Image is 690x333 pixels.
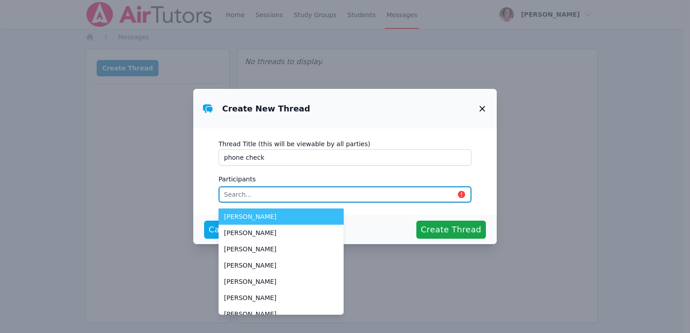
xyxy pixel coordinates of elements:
span: [PERSON_NAME] [224,310,338,319]
span: [PERSON_NAME] [224,212,338,221]
label: Participants [219,171,471,185]
span: [PERSON_NAME] [224,293,338,302]
span: Cancel [209,223,238,236]
button: Create Thread [416,221,486,239]
span: Create Thread [421,223,481,236]
label: Thread Title (this will be viewable by all parties) [219,136,471,149]
span: [PERSON_NAME] [224,277,338,286]
h3: Create New Thread [222,103,310,114]
span: [PERSON_NAME] [224,228,338,237]
span: [PERSON_NAME] [224,261,338,270]
input: Search... [219,186,471,203]
button: Cancel [204,221,242,239]
span: [PERSON_NAME] [224,245,338,254]
input: ex, 6th Grade Math [219,149,471,166]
